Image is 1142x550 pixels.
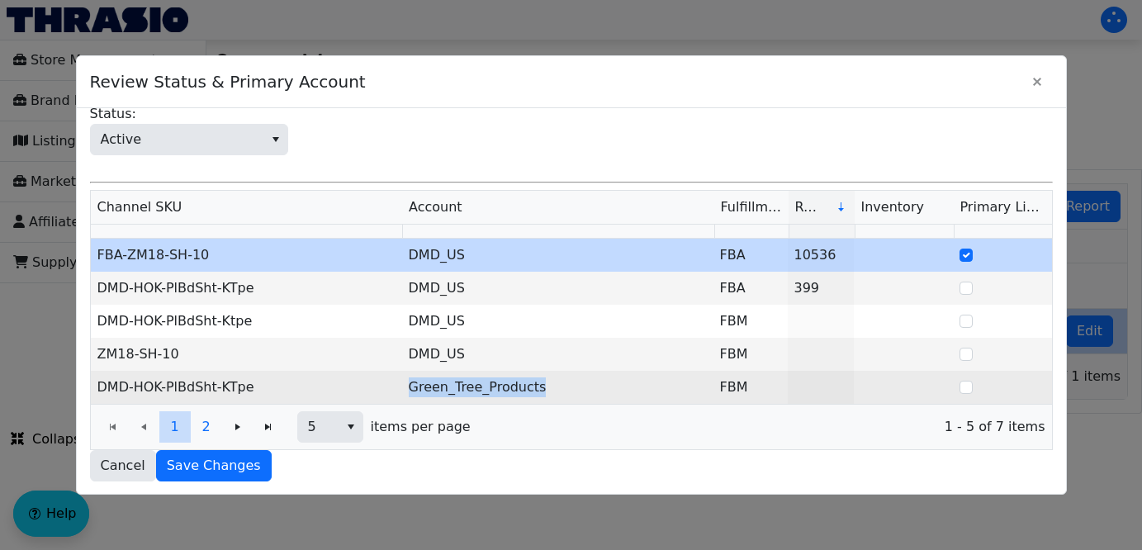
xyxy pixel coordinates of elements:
[795,197,822,217] span: Revenue
[713,371,788,404] td: FBM
[91,305,402,338] td: DMD-HOK-PlBdSht-Ktpe
[263,125,287,154] button: select
[91,272,402,305] td: DMD-HOK-PlBdSht-KTpe
[90,61,1021,102] span: Review Status & Primary Account
[861,197,924,217] span: Inventory
[1021,66,1053,97] button: Close
[402,371,713,404] td: Green_Tree_Products
[297,411,363,443] span: Page size
[201,417,210,437] span: 2
[788,239,854,272] td: 10536
[713,272,788,305] td: FBA
[713,305,788,338] td: FBM
[91,404,1052,449] div: Page 1 of 2
[308,417,329,437] span: 5
[402,272,713,305] td: DMD_US
[101,456,145,476] span: Cancel
[101,130,142,149] span: Active
[191,411,222,443] button: Page 2
[156,450,272,481] button: Save Changes
[159,411,191,443] button: Page 1
[960,199,1059,215] span: Primary Listing
[788,272,854,305] td: 399
[960,315,973,328] input: Select Row
[253,411,284,443] button: Go to the last page
[91,239,402,272] td: FBA-ZM18-SH-10
[409,197,462,217] span: Account
[371,417,471,437] span: items per page
[713,239,788,272] td: FBA
[90,450,156,481] button: Cancel
[91,371,402,404] td: DMD-HOK-PlBdSht-KTpe
[97,197,182,217] span: Channel SKU
[402,338,713,371] td: DMD_US
[960,348,973,361] input: Select Row
[721,197,782,217] span: Fulfillment
[402,239,713,272] td: DMD_US
[167,456,261,476] span: Save Changes
[170,417,178,437] span: 1
[960,282,973,295] input: Select Row
[222,411,254,443] button: Go to the next page
[484,417,1045,437] span: 1 - 5 of 7 items
[960,381,973,394] input: Select Row
[960,249,973,262] input: Select Row
[90,104,136,124] span: Status:
[713,338,788,371] td: FBM
[339,412,363,442] button: select
[91,338,402,371] td: ZM18-SH-10
[90,124,288,155] span: Status:
[402,305,713,338] td: DMD_US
